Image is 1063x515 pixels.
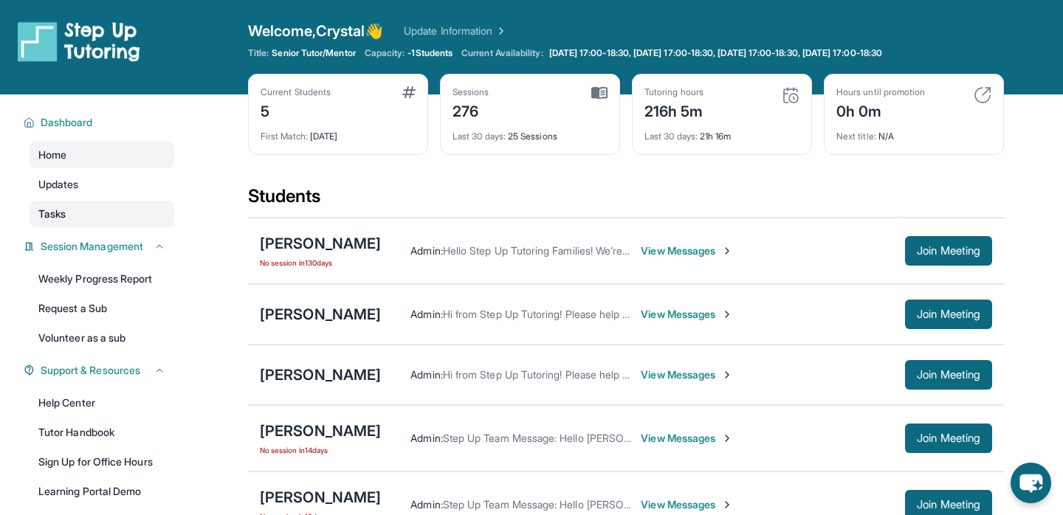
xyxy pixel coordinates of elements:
div: Hours until promotion [836,86,925,98]
img: logo [18,21,140,62]
a: Tasks [30,201,174,227]
button: Dashboard [35,115,165,130]
img: card [591,86,608,100]
img: Chevron-Right [721,308,733,320]
a: Updates [30,171,174,198]
a: Volunteer as a sub [30,325,174,351]
span: View Messages [641,307,733,322]
div: [PERSON_NAME] [260,304,381,325]
button: Join Meeting [905,300,992,329]
div: Tutoring hours [644,86,703,98]
button: chat-button [1011,463,1051,503]
span: Join Meeting [917,434,980,443]
img: Chevron Right [492,24,507,38]
span: Home [38,148,66,162]
a: Learning Portal Demo [30,478,174,505]
span: View Messages [641,367,733,382]
div: [PERSON_NAME] [260,487,381,508]
span: -1 Students [407,47,453,59]
div: Current Students [261,86,331,98]
a: Sign Up for Office Hours [30,449,174,475]
span: No session in 130 days [260,257,381,269]
div: N/A [836,122,991,142]
span: No session in 14 days [260,444,381,456]
button: Join Meeting [905,424,992,453]
button: Support & Resources [35,363,165,378]
span: Admin : [410,308,442,320]
a: [DATE] 17:00-18:30, [DATE] 17:00-18:30, [DATE] 17:00-18:30, [DATE] 17:00-18:30 [546,47,885,59]
div: 21h 16m [644,122,799,142]
div: Sessions [453,86,489,98]
a: Update Information [404,24,507,38]
button: Session Management [35,239,165,254]
span: Session Management [41,239,143,254]
span: View Messages [641,497,733,512]
span: Title: [248,47,269,59]
div: [PERSON_NAME] [260,364,381,385]
img: card [782,86,799,104]
a: Home [30,142,174,168]
span: Dashboard [41,115,93,130]
span: Current Availability: [461,47,543,59]
span: Support & Resources [41,363,140,378]
span: Capacity: [365,47,405,59]
span: Admin : [410,244,442,257]
span: View Messages [641,243,733,258]
div: Students [248,184,1004,217]
div: 25 Sessions [453,122,608,142]
span: Admin : [410,368,442,381]
div: [PERSON_NAME] [260,233,381,254]
img: card [402,86,416,98]
span: Admin : [410,432,442,444]
div: 5 [261,98,331,122]
img: Chevron-Right [721,245,733,257]
span: View Messages [641,431,733,446]
span: Admin : [410,498,442,511]
div: 0h 0m [836,98,925,122]
span: Next title : [836,131,876,142]
a: Request a Sub [30,295,174,322]
span: Last 30 days : [644,131,698,142]
a: Weekly Progress Report [30,266,174,292]
span: Senior Tutor/Mentor [272,47,355,59]
a: Tutor Handbook [30,419,174,446]
div: 216h 5m [644,98,703,122]
span: Join Meeting [917,246,980,255]
button: Join Meeting [905,360,992,390]
img: Chevron-Right [721,499,733,511]
span: Join Meeting [917,500,980,509]
div: [DATE] [261,122,416,142]
span: Join Meeting [917,310,980,319]
img: Chevron-Right [721,432,733,444]
button: Join Meeting [905,236,992,266]
span: Tasks [38,207,66,221]
span: First Match : [261,131,308,142]
div: [PERSON_NAME] [260,421,381,441]
span: Welcome, Crystal 👋 [248,21,383,41]
div: 276 [453,98,489,122]
span: Join Meeting [917,370,980,379]
span: Updates [38,177,79,192]
img: Chevron-Right [721,369,733,381]
span: Last 30 days : [453,131,506,142]
span: [DATE] 17:00-18:30, [DATE] 17:00-18:30, [DATE] 17:00-18:30, [DATE] 17:00-18:30 [549,47,882,59]
a: Help Center [30,390,174,416]
img: card [974,86,991,104]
